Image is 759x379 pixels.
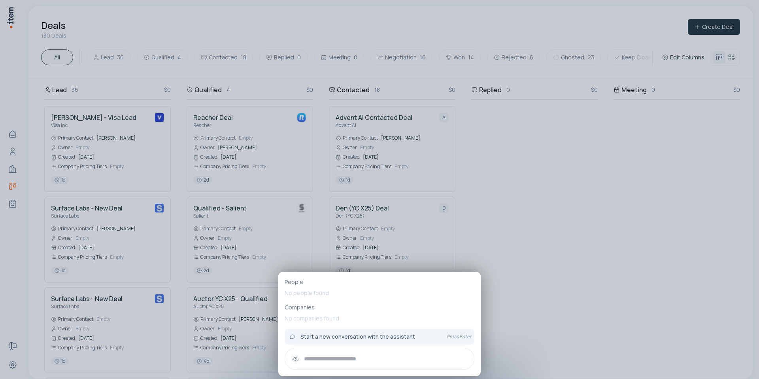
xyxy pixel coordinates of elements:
p: Companies [285,303,474,311]
p: No companies found [285,311,474,326]
p: No people found [285,286,474,300]
span: Start a new conversation with the assistant [300,333,415,341]
div: PeopleNo people foundCompaniesNo companies foundStart a new conversation with the assistantPress ... [278,272,481,376]
p: Press Enter [447,334,471,340]
p: People [285,278,474,286]
button: Start a new conversation with the assistantPress Enter [285,329,474,345]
